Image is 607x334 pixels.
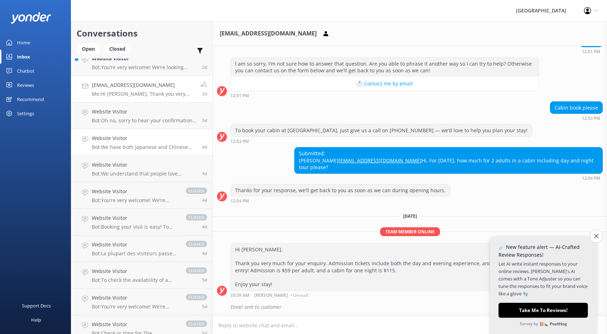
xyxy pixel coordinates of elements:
p: Bot: We have both Japanese and Chinese speaking guides here at [GEOGRAPHIC_DATA], ready to take y... [92,144,197,150]
h3: [EMAIL_ADDRESS][DOMAIN_NAME] [220,29,317,38]
p: Me: Hi [PERSON_NAME], Thank you very much for your enquiry. Admission tickets include both the da... [92,91,195,97]
a: Website VisitorBot:La plupart des visiteurs passent environ 2 à 3 heures à explorer le parc, mais... [71,235,212,262]
strong: 12:53 PM [582,116,600,121]
strong: 12:51 PM [230,94,249,98]
span: Sep 27 2025 12:03pm (UTC +10:00) Australia/Brisbane [202,197,207,203]
strong: 12:51 PM [582,50,600,54]
strong: 10:39 AM [230,293,249,297]
div: Submitted: [PERSON_NAME] Hi. For [DATE], how much for 2 adults in a cabin including day and night... [295,147,602,173]
div: Sep 27 2025 12:51pm (UTC +10:00) Australia/Brisbane [230,93,539,98]
div: Chatbot [17,64,34,78]
h4: Website Visitor [92,267,179,275]
div: 2025-09-29T00:43:23.090 [217,301,603,313]
div: Help [31,313,41,327]
span: Sep 29 2025 03:17pm (UTC +10:00) Australia/Brisbane [202,64,207,70]
div: Reviews [17,78,34,92]
p: Bot: Oh no, sorry to hear your confirmation email didn’t come through! Please make sure you check... [92,117,197,124]
img: yonder-white-logo.png [11,12,51,24]
div: Support Docs [22,299,51,313]
strong: 12:54 PM [582,176,600,180]
h4: Website Visitor [92,161,197,169]
span: Sep 27 2025 07:39pm (UTC +10:00) Australia/Brisbane [202,171,207,177]
span: closed [186,294,207,300]
div: Open [77,44,100,54]
div: Settings [17,106,34,121]
h2: Conversations [77,27,207,40]
span: closed [186,241,207,247]
div: Email sent to customer [230,301,603,313]
div: Home [17,35,30,50]
span: Sep 27 2025 09:30am (UTC +10:00) Australia/Brisbane [202,250,207,256]
a: Website VisitorBot:Booking your visit is easy! To check live availability and grab your tickets, ... [71,209,212,235]
div: Sep 29 2025 10:39am (UTC +10:00) Australia/Brisbane [230,293,539,297]
h4: [EMAIL_ADDRESS][DOMAIN_NAME] [92,81,195,89]
span: Sep 27 2025 06:22am (UTC +10:00) Australia/Brisbane [202,277,207,283]
a: Website VisitorBot:We have both Japanese and Chinese speaking guides here at [GEOGRAPHIC_DATA], r... [71,129,212,156]
span: Sep 26 2025 08:06pm (UTC +10:00) Australia/Brisbane [202,304,207,310]
h4: Website Visitor [92,55,197,62]
a: Website VisitorBot:To check the availability of a cabin for tonight, please give us a call at [PH... [71,262,212,289]
p: Bot: You’re very welcome! We’re looking forward to welcoming you to [GEOGRAPHIC_DATA] soon - can’... [92,64,197,71]
span: Sep 29 2025 10:39am (UTC +10:00) Australia/Brisbane [202,91,207,97]
a: Website VisitorBot:You’re very welcome! We’re looking forward to welcoming you to [GEOGRAPHIC_DAT... [71,289,212,315]
p: Bot: Booking your visit is easy! To check live availability and grab your tickets, visit [URL][DO... [92,224,179,230]
div: Sep 27 2025 12:53pm (UTC +10:00) Australia/Brisbane [230,139,532,144]
div: Closed [104,44,131,54]
div: Inbox [17,50,30,64]
span: [PERSON_NAME] [254,293,288,297]
h4: Website Visitor [92,321,179,328]
div: Cabin book please [550,102,602,114]
div: Sep 27 2025 12:54pm (UTC +10:00) Australia/Brisbane [230,198,450,203]
strong: 12:53 PM [230,139,249,144]
a: [EMAIL_ADDRESS][DOMAIN_NAME] [339,157,422,164]
h4: Website Visitor [92,188,179,195]
a: Website VisitorBot:We understand that people love travelling with their furry friends – so do we!... [71,156,212,182]
span: • Unread [290,293,308,297]
h4: Website Visitor [92,108,197,116]
a: [EMAIL_ADDRESS][DOMAIN_NAME]Me:Hi [PERSON_NAME], Thank you very much for your enquiry. Admission ... [71,76,212,102]
span: [DATE] [399,213,421,219]
a: Closed [104,45,134,52]
div: To book your cabin at [GEOGRAPHIC_DATA], just give us a call on [PHONE_NUMBER] — we’d love to hel... [231,124,532,137]
div: Hi [PERSON_NAME], Thank you very much for your enquiry. Admission tickets include both the day an... [231,244,539,290]
h4: Website Visitor [92,134,197,142]
span: Team member online [380,227,440,236]
div: Sep 27 2025 12:53pm (UTC +10:00) Australia/Brisbane [550,116,603,121]
a: Website VisitorBot:You’re very welcome! We’re looking forward to welcoming you to [GEOGRAPHIC_DAT... [71,182,212,209]
p: Bot: You’re very welcome! We’re looking forward to welcoming you to [GEOGRAPHIC_DATA] soon - can’... [92,197,179,204]
span: closed [186,321,207,327]
h4: Website Visitor [92,294,179,302]
h4: Website Visitor [92,214,179,222]
a: Open [77,45,104,52]
p: Bot: You’re very welcome! We’re looking forward to welcoming you to [GEOGRAPHIC_DATA] soon - can’... [92,304,179,310]
h4: Website Visitor [92,241,179,249]
strong: 12:54 PM [230,199,249,203]
span: closed [186,188,207,194]
span: Sep 28 2025 09:47am (UTC +10:00) Australia/Brisbane [202,117,207,123]
p: Bot: We understand that people love travelling with their furry friends – so do we! But unfortuna... [92,171,197,177]
div: Sep 27 2025 12:54pm (UTC +10:00) Australia/Brisbane [294,176,603,180]
a: Website VisitorBot:You’re very welcome! We’re looking forward to welcoming you to [GEOGRAPHIC_DAT... [71,49,212,76]
span: Sep 28 2025 09:16am (UTC +10:00) Australia/Brisbane [202,144,207,150]
span: Sep 27 2025 10:55am (UTC +10:00) Australia/Brisbane [202,224,207,230]
div: I am so sorry, I'm not sure how to answer that question. Are you able to phrase it another way so... [231,58,539,77]
p: Bot: La plupart des visiteurs passent environ 2 à 3 heures à explorer le parc, mais il y a beauco... [92,250,179,257]
div: Thanks for your response, we'll get back to you as soon as we can during opening hours. [231,184,450,196]
span: closed [186,267,207,274]
div: Sep 27 2025 12:51pm (UTC +10:00) Australia/Brisbane [579,49,603,54]
p: Bot: To check the availability of a cabin for tonight, please give us a call at [PHONE_NUMBER]. W... [92,277,179,283]
button: 📩 Contact me by email [231,77,539,91]
span: closed [186,214,207,221]
a: Website VisitorBot:Oh no, sorry to hear your confirmation email didn’t come through! Please make ... [71,102,212,129]
div: Recommend [17,92,44,106]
